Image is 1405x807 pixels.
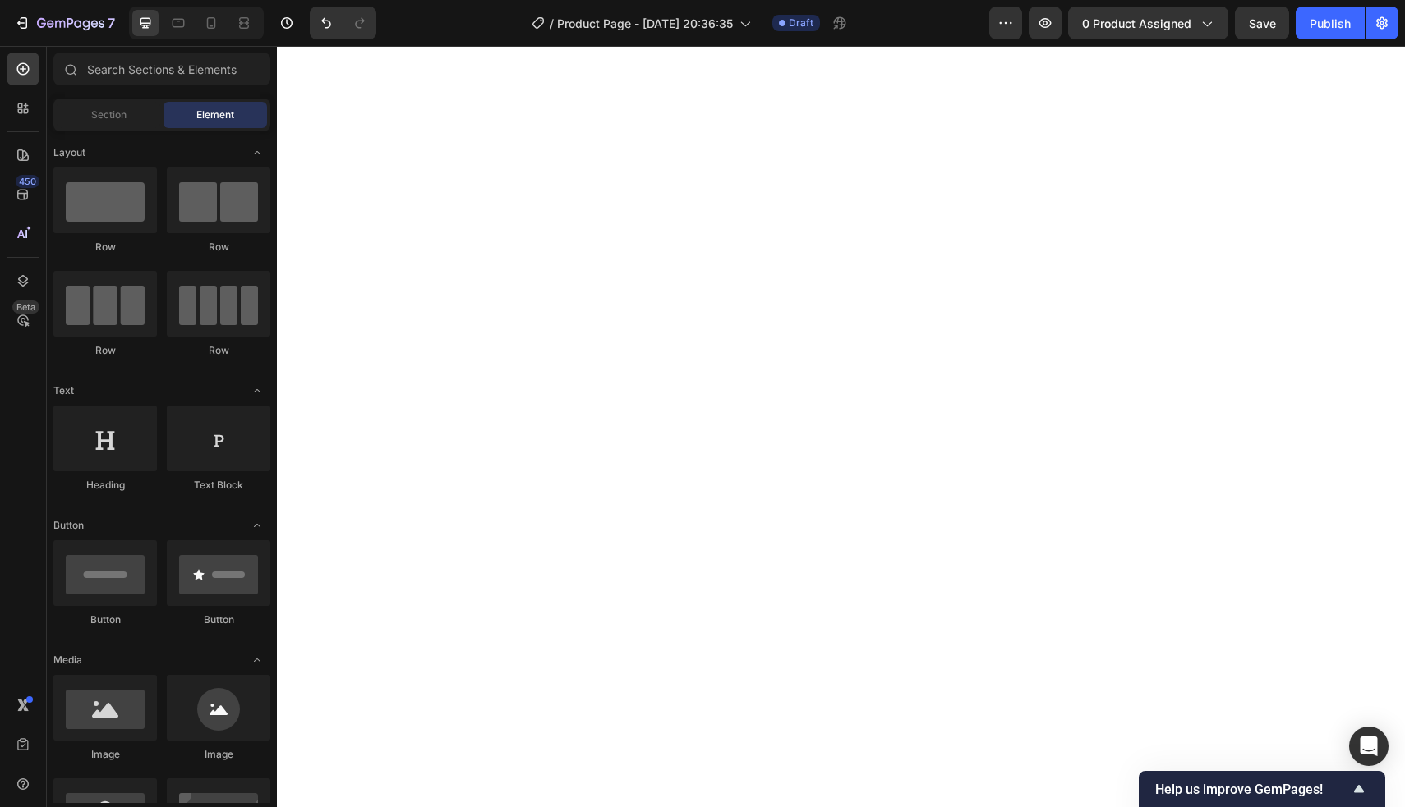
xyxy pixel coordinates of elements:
div: 450 [16,175,39,188]
div: Row [53,343,157,358]
button: Save [1235,7,1289,39]
span: Element [196,108,234,122]
span: Save [1249,16,1276,30]
div: Row [167,343,270,358]
div: Heading [53,478,157,493]
span: / [550,15,554,32]
div: Open Intercom Messenger [1349,727,1389,766]
button: 7 [7,7,122,39]
span: Button [53,518,84,533]
span: Toggle open [244,140,270,166]
span: 0 product assigned [1082,15,1191,32]
span: Layout [53,145,85,160]
button: Show survey - Help us improve GemPages! [1155,779,1369,799]
span: Media [53,653,82,667]
div: Image [53,747,157,762]
div: Publish [1310,15,1351,32]
button: Publish [1296,7,1365,39]
div: Beta [12,300,39,314]
div: Button [53,612,157,627]
span: Product Page - [DATE] 20:36:35 [557,15,733,32]
button: 0 product assigned [1068,7,1228,39]
div: Image [167,747,270,762]
span: Text [53,383,74,398]
p: 7 [108,13,115,33]
div: Row [53,240,157,254]
div: Undo/Redo [310,7,376,39]
div: Button [167,612,270,627]
input: Search Sections & Elements [53,53,270,85]
span: Help us improve GemPages! [1155,782,1349,797]
span: Toggle open [244,512,270,539]
span: Draft [789,16,813,30]
div: Text Block [167,478,270,493]
div: Row [167,240,270,254]
span: Toggle open [244,378,270,404]
span: Section [91,108,127,122]
span: Toggle open [244,647,270,673]
iframe: Design area [277,46,1405,807]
